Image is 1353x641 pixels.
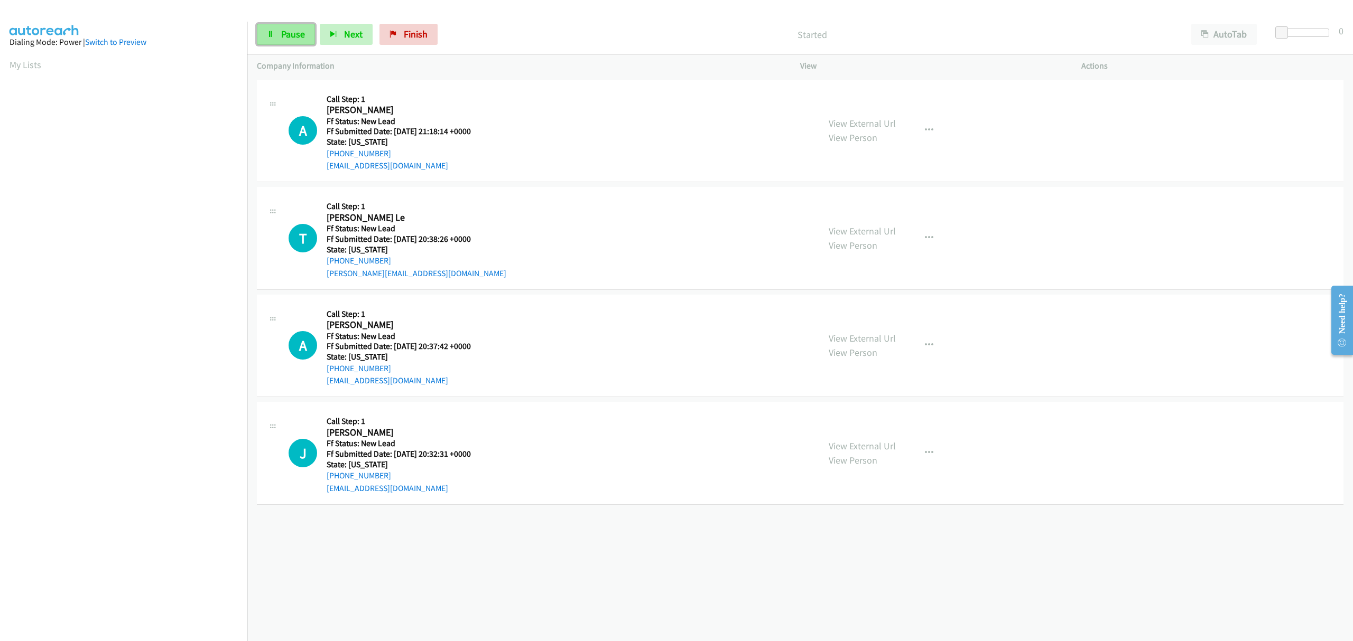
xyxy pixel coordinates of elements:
a: View Person [829,239,877,251]
a: [PHONE_NUMBER] [327,148,391,158]
a: [PHONE_NUMBER] [327,256,391,266]
h5: Call Step: 1 [327,94,484,105]
a: View External Url [829,440,896,452]
a: Pause [257,24,315,45]
p: Actions [1081,60,1343,72]
h2: [PERSON_NAME] [327,319,484,331]
a: View Person [829,131,877,144]
h5: Ff Status: New Lead [327,331,484,342]
p: Started [452,27,1172,42]
span: Next [344,28,363,40]
h5: Ff Submitted Date: [DATE] 20:37:42 +0000 [327,341,484,352]
h1: T [289,224,317,252]
a: [EMAIL_ADDRESS][DOMAIN_NAME] [327,161,448,171]
button: AutoTab [1191,24,1257,45]
div: The call is yet to be attempted [289,439,317,467]
p: Company Information [257,60,781,72]
a: [PHONE_NUMBER] [327,470,391,480]
h5: Ff Submitted Date: [DATE] 20:32:31 +0000 [327,449,484,459]
div: 0 [1339,24,1343,38]
h2: [PERSON_NAME] [327,104,484,116]
h2: [PERSON_NAME] Le [327,212,484,224]
a: View External Url [829,225,896,237]
h5: Ff Status: New Lead [327,223,506,234]
a: Finish [379,24,438,45]
p: View [800,60,1062,72]
a: View External Url [829,117,896,129]
div: The call is yet to be attempted [289,224,317,252]
div: The call is yet to be attempted [289,331,317,360]
h5: Ff Status: New Lead [327,116,484,127]
h5: Call Step: 1 [327,309,484,319]
span: Pause [281,28,305,40]
iframe: Resource Center [1323,278,1353,362]
h1: J [289,439,317,467]
a: View Person [829,346,877,359]
h5: Ff Submitted Date: [DATE] 20:38:26 +0000 [327,234,506,244]
h1: A [289,116,317,145]
a: [PERSON_NAME][EMAIL_ADDRESS][DOMAIN_NAME] [327,268,506,278]
a: View External Url [829,332,896,344]
div: Dialing Mode: Power | [10,36,238,49]
a: [EMAIL_ADDRESS][DOMAIN_NAME] [327,483,448,493]
h5: Call Step: 1 [327,201,506,212]
button: Next [320,24,373,45]
h2: [PERSON_NAME] [327,427,484,439]
h1: A [289,331,317,360]
a: Switch to Preview [85,37,146,47]
a: [EMAIL_ADDRESS][DOMAIN_NAME] [327,375,448,385]
h5: Call Step: 1 [327,416,484,427]
div: The call is yet to be attempted [289,116,317,145]
h5: Ff Submitted Date: [DATE] 21:18:14 +0000 [327,126,484,137]
h5: Ff Status: New Lead [327,438,484,449]
a: My Lists [10,59,41,71]
a: View Person [829,454,877,466]
span: Finish [404,28,428,40]
iframe: Dialpad [10,81,247,583]
h5: State: [US_STATE] [327,352,484,362]
a: [PHONE_NUMBER] [327,363,391,373]
h5: State: [US_STATE] [327,137,484,147]
h5: State: [US_STATE] [327,244,506,255]
div: Delay between calls (in seconds) [1281,29,1329,37]
h5: State: [US_STATE] [327,459,484,470]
